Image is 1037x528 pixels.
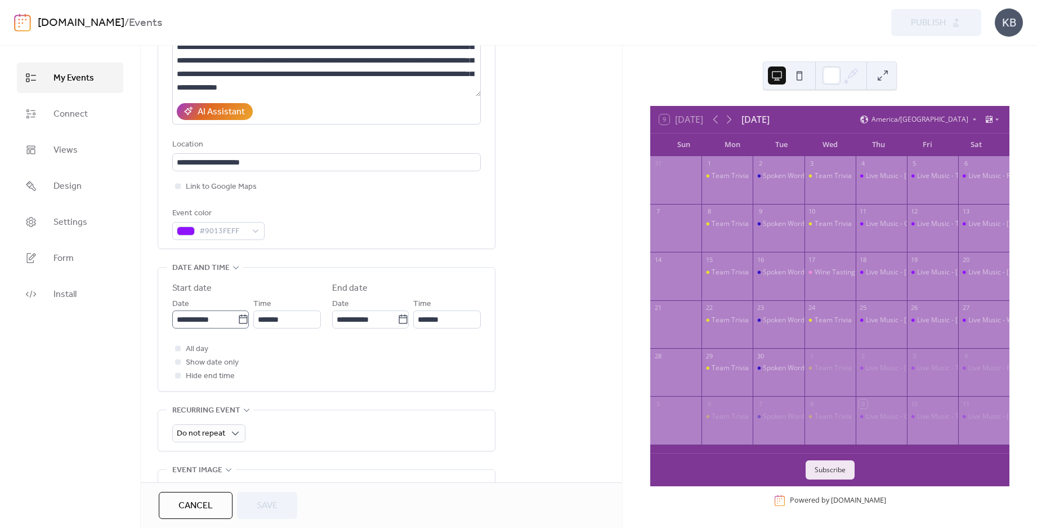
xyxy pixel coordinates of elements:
div: Team Trivia [701,219,753,229]
div: 16 [756,255,765,264]
div: Live Music - The Mitguards [917,412,1001,421]
div: 3 [808,159,816,168]
div: Live Music - Gentle Rain [866,412,940,421]
div: Sat [951,134,1000,156]
div: Live Music - [PERSON_NAME] [917,316,1008,325]
div: Spoken Words Open Mic [763,171,839,181]
div: Spoken Words Open Mic [763,268,839,277]
span: Views [53,144,78,157]
div: Start date [172,282,212,295]
div: 1 [705,159,713,168]
div: Live Music - Gentle Rain [856,412,907,421]
div: Live Music - Rafiel & the Roomshakers [958,363,1009,373]
div: 9 [859,400,868,408]
div: Spoken Words Open Mic [753,268,804,277]
div: Team Trivia [701,268,753,277]
div: Team Trivia [712,363,749,373]
a: Form [17,243,123,273]
a: [DOMAIN_NAME] [38,12,124,34]
div: Spoken Words Open Mic [763,316,839,325]
div: Live Music - The Mitguards [917,219,1001,229]
div: 7 [756,400,765,408]
div: 12 [910,207,919,216]
div: Team Trivia [815,412,852,421]
div: Team Trivia [815,316,852,325]
div: Live Music - Stone Gray [907,268,958,277]
div: Sun [659,134,708,156]
span: Time [413,298,431,311]
a: [DOMAIN_NAME] [831,496,886,505]
div: 11 [962,400,970,408]
div: Spoken Words Open Mic [753,171,804,181]
div: Live Music - The Mitguards [907,219,958,229]
div: 7 [654,207,662,216]
div: Spoken Words Open Mic [763,363,839,373]
div: Team Trivia [815,363,852,373]
div: 21 [654,304,662,312]
div: 2 [756,159,765,168]
span: Date and time [172,261,230,275]
div: Live Music - John Wise & Tribe [856,171,907,181]
b: Events [129,12,162,34]
div: End date [332,282,368,295]
div: 22 [705,304,713,312]
div: Wed [806,134,855,156]
div: 4 [962,352,970,360]
button: Subscribe [806,460,855,480]
div: 6 [705,400,713,408]
div: Live Music - [PERSON_NAME] & Tribe [866,363,982,373]
div: 18 [859,255,868,264]
div: Live Music - [PERSON_NAME] & Tribe [866,171,982,181]
div: Spoken Words Open Mic [763,219,839,229]
div: Spoken Words Open Mic [753,316,804,325]
span: Time [253,298,271,311]
div: Location [172,138,479,152]
span: All day [186,343,208,356]
button: AI Assistant [177,103,253,120]
div: 27 [962,304,970,312]
a: Settings [17,207,123,237]
div: Spoken Words Open Mic [753,219,804,229]
div: Event color [172,207,262,220]
span: Link to Google Maps [186,180,257,194]
b: / [124,12,129,34]
div: 23 [756,304,765,312]
div: Spoken Words Open Mic [763,412,839,421]
div: Live Music - The Cleveland Experiment [907,171,958,181]
a: Connect [17,99,123,129]
div: 8 [705,207,713,216]
div: Live Music - [PERSON_NAME] [866,268,957,277]
div: Team Trivia [804,316,856,325]
div: Fri [903,134,952,156]
div: 9 [756,207,765,216]
span: #9013FEFF [199,225,247,238]
div: Live Music - Jahida and Lewis [856,316,907,325]
div: Live Music - Bill Snyder [958,412,1009,421]
a: Views [17,135,123,165]
div: 14 [654,255,662,264]
div: 10 [808,207,816,216]
div: Powered by [790,496,886,505]
div: Live Music - Michael Reese [856,268,907,277]
span: America/[GEOGRAPHIC_DATA] [871,116,968,123]
div: Tue [757,134,806,156]
div: 1 [808,352,816,360]
div: 8 [808,400,816,408]
div: Live Music - Joshua Onley [907,316,958,325]
div: 31 [654,159,662,168]
div: 13 [962,207,970,216]
div: Team Trivia [804,363,856,373]
span: Install [53,288,77,301]
div: Wine Tasting! [815,268,857,277]
div: Team Trivia [712,171,749,181]
a: Install [17,279,123,309]
div: Live Music - John Wise & Tribe [856,363,907,373]
span: Connect [53,108,88,121]
button: Cancel [159,492,233,519]
span: Event image [172,464,222,477]
div: 5 [910,159,919,168]
span: Form [53,252,74,265]
div: Spoken Words Open Mic [753,412,804,421]
span: Design [53,180,82,193]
